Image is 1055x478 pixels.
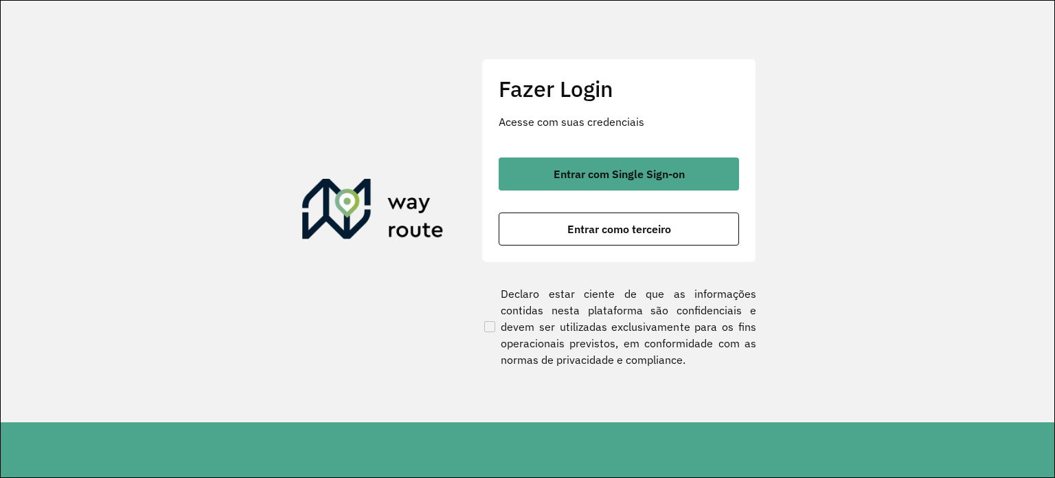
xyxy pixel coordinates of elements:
p: Acesse com suas credenciais [499,113,739,130]
button: button [499,213,739,246]
label: Declaro estar ciente de que as informações contidas nesta plataforma são confidenciais e devem se... [481,285,756,368]
span: Entrar como terceiro [567,224,671,235]
img: Roteirizador AmbevTech [302,179,444,245]
h2: Fazer Login [499,76,739,102]
span: Entrar com Single Sign-on [554,169,685,180]
button: button [499,157,739,191]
